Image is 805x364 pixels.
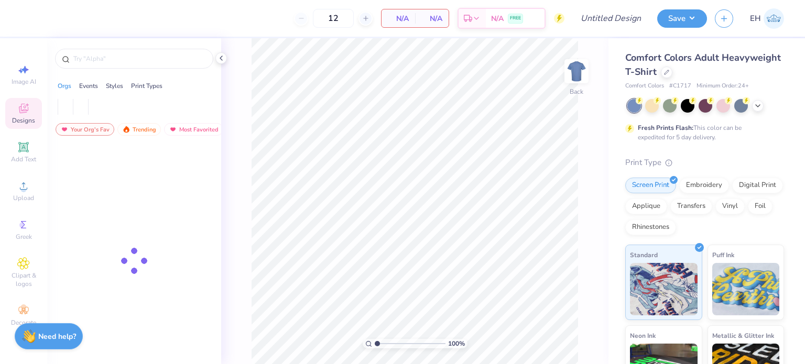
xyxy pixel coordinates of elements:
[122,126,130,133] img: trending.gif
[16,233,32,241] span: Greek
[750,8,784,29] a: EH
[570,87,583,96] div: Back
[58,81,71,91] div: Orgs
[638,124,693,132] strong: Fresh Prints Flash:
[72,53,206,64] input: Try "Alpha"
[625,82,664,91] span: Comfort Colors
[669,82,691,91] span: # C1717
[625,198,667,214] div: Applique
[38,332,76,341] strong: Need help?
[712,249,734,260] span: Puff Ink
[715,198,745,214] div: Vinyl
[510,15,521,22] span: FREE
[630,263,698,315] img: Standard
[750,13,761,25] span: EH
[56,123,114,136] div: Your Org's Fav
[625,219,676,235] div: Rhinestones
[638,123,767,142] div: This color can be expedited for 5 day delivery.
[12,78,36,86] span: Image AI
[388,13,409,24] span: N/A
[625,178,676,193] div: Screen Print
[712,263,780,315] img: Puff Ink
[657,9,707,28] button: Save
[679,178,729,193] div: Embroidery
[625,51,781,78] span: Comfort Colors Adult Heavyweight T-Shirt
[630,249,658,260] span: Standard
[5,271,42,288] span: Clipart & logos
[572,8,649,29] input: Untitled Design
[11,318,36,327] span: Decorate
[131,81,162,91] div: Print Types
[13,194,34,202] span: Upload
[421,13,442,24] span: N/A
[712,330,774,341] span: Metallic & Glitter Ink
[11,155,36,163] span: Add Text
[448,339,465,348] span: 100 %
[164,123,223,136] div: Most Favorited
[60,126,69,133] img: most_fav.gif
[79,81,98,91] div: Events
[697,82,749,91] span: Minimum Order: 24 +
[625,157,784,169] div: Print Type
[169,126,177,133] img: most_fav.gif
[12,116,35,125] span: Designs
[764,8,784,29] img: Erin Herberholt
[670,198,712,214] div: Transfers
[748,198,773,214] div: Foil
[491,13,504,24] span: N/A
[566,61,587,82] img: Back
[732,178,783,193] div: Digital Print
[313,9,354,28] input: – –
[630,330,656,341] span: Neon Ink
[117,123,161,136] div: Trending
[106,81,123,91] div: Styles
